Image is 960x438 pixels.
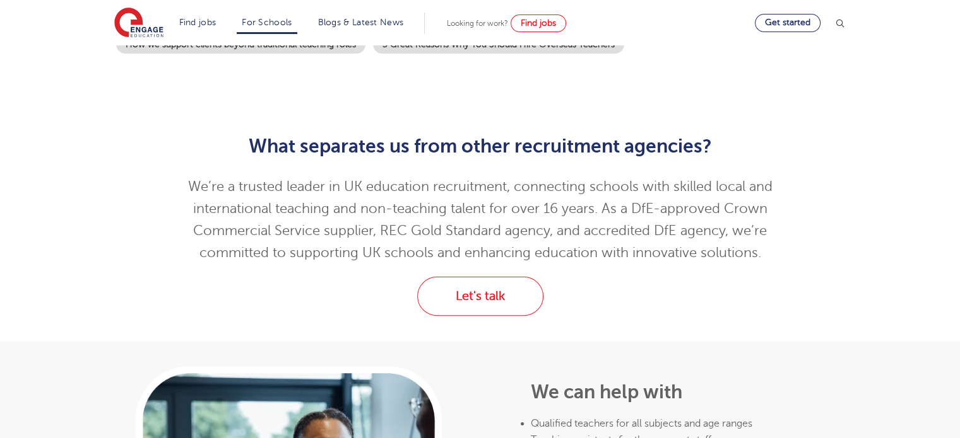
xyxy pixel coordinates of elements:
[318,18,404,27] a: Blogs & Latest News
[447,19,508,28] span: Looking for work?
[417,277,543,316] a: Let's talk
[755,14,821,32] a: Get started
[511,14,566,32] a: Find jobs
[170,135,790,157] h2: What separates us from other recruitment agencies?
[114,8,163,39] img: Engage Education
[170,176,790,264] p: We’re a trusted leader in UK education recruitment, connecting schools with skilled local and int...
[242,18,292,27] a: For Schools
[531,415,812,432] li: Qualified teachers for all subjects and age ranges
[179,18,216,27] a: Find jobs
[531,381,812,403] h2: We can help with
[521,18,556,28] span: Find jobs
